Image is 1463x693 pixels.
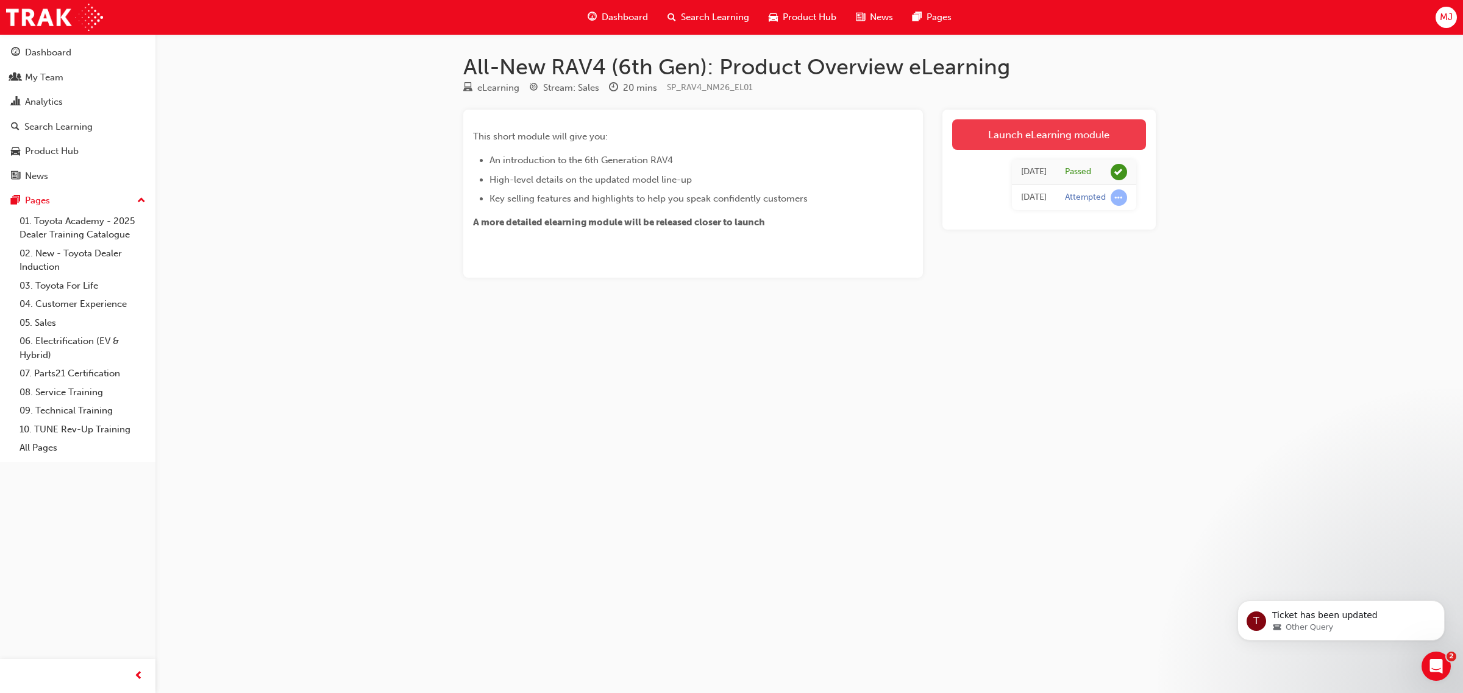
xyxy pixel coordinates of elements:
a: 09. Technical Training [15,401,151,420]
a: news-iconNews [846,5,903,30]
span: Pages [927,10,952,24]
span: pages-icon [11,195,20,206]
a: guage-iconDashboard [578,5,658,30]
span: up-icon [137,193,146,209]
span: MJ [1440,10,1453,24]
span: learningResourceType_ELEARNING-icon [463,83,472,94]
div: Passed [1065,166,1091,178]
a: 01. Toyota Academy - 2025 Dealer Training Catalogue [15,212,151,244]
span: clock-icon [609,83,618,94]
a: 04. Customer Experience [15,295,151,314]
span: High-level details on the updated model line-up [489,174,692,185]
span: This short module will give you: [473,131,608,142]
iframe: Intercom notifications message [1219,575,1463,660]
a: 05. Sales [15,314,151,332]
a: Analytics [5,91,151,113]
span: chart-icon [11,97,20,108]
span: Learning resource code [667,82,753,93]
span: guage-icon [588,10,597,25]
div: Dashboard [25,46,71,60]
div: Product Hub [25,144,79,158]
div: My Team [25,71,63,85]
span: learningRecordVerb_PASS-icon [1111,164,1127,180]
div: Analytics [25,95,63,109]
span: car-icon [769,10,778,25]
button: DashboardMy TeamAnalyticsSearch LearningProduct HubNews [5,39,151,189]
a: car-iconProduct Hub [759,5,846,30]
span: An introduction to the 6th Generation RAV4 [489,155,673,166]
span: news-icon [11,171,20,182]
div: Stream [529,80,599,96]
div: Pages [25,194,50,208]
a: pages-iconPages [903,5,961,30]
a: 03. Toyota For Life [15,276,151,295]
div: Thu Sep 04 2025 14:17:56 GMT+1000 (Australian Eastern Standard Time) [1021,191,1047,205]
span: Key selling features and highlights to help you speak confidently customers [489,193,808,204]
div: Type [463,80,519,96]
a: Product Hub [5,140,151,163]
img: Trak [6,4,103,31]
span: news-icon [856,10,865,25]
span: Search Learning [681,10,749,24]
span: 2 [1447,652,1456,661]
span: target-icon [529,83,538,94]
h1: All-New RAV4 (6th Gen): Product Overview eLearning [463,54,1156,80]
div: Stream: Sales [543,81,599,95]
span: search-icon [667,10,676,25]
a: Launch eLearning module [952,119,1146,150]
a: 02. New - Toyota Dealer Induction [15,244,151,276]
span: Product Hub [783,10,836,24]
a: Dashboard [5,41,151,64]
button: Pages [5,189,151,212]
a: My Team [5,66,151,89]
div: Search Learning [24,120,93,134]
span: pages-icon [913,10,922,25]
span: people-icon [11,72,20,83]
button: MJ [1436,7,1457,28]
a: 07. Parts21 Certification [15,364,151,383]
a: All Pages [15,438,151,457]
div: News [25,169,48,183]
span: Dashboard [602,10,648,24]
span: News [870,10,893,24]
span: guage-icon [11,47,20,58]
a: Search Learning [5,116,151,138]
a: search-iconSearch Learning [658,5,759,30]
div: 20 mins [623,81,657,95]
span: learningRecordVerb_ATTEMPT-icon [1111,189,1127,206]
span: car-icon [11,146,20,157]
a: 08. Service Training [15,383,151,402]
div: Attempted [1065,192,1106,203]
span: search-icon [11,122,20,133]
div: eLearning [477,81,519,95]
iframe: Intercom live chat [1422,652,1451,681]
a: 10. TUNE Rev-Up Training [15,420,151,439]
div: Duration [609,80,657,96]
span: A more detailed elearning module will be released closer to launch [473,217,765,228]
span: prev-icon [134,669,143,684]
a: 06. Electrification (EV & Hybrid) [15,332,151,364]
a: News [5,165,151,188]
div: Thu Sep 04 2025 14:22:58 GMT+1000 (Australian Eastern Standard Time) [1021,165,1047,179]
